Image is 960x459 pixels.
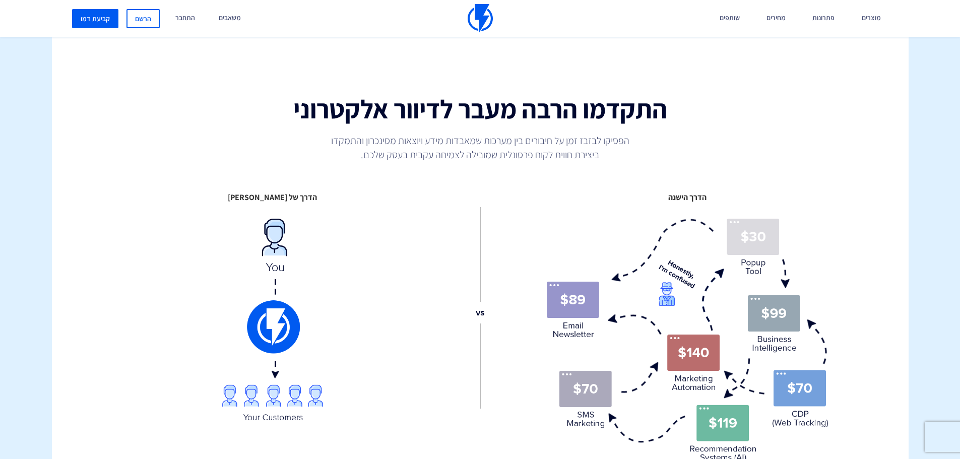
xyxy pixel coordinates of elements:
span: הדרך של [PERSON_NAME] [132,192,413,204]
p: הפסיקו לבזבז זמן על חיבורים בין מערכות שמאבדות מידע ויוצאות מסינכרון והתמקדו ביצירת חווית לקוח פר... [329,134,631,162]
h2: התקדמו הרבה מעבר לדיוור אלקטרוני [212,95,748,123]
a: הרשם [126,9,160,28]
span: הדרך הישנה [547,192,828,204]
a: קביעת דמו [72,9,118,28]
